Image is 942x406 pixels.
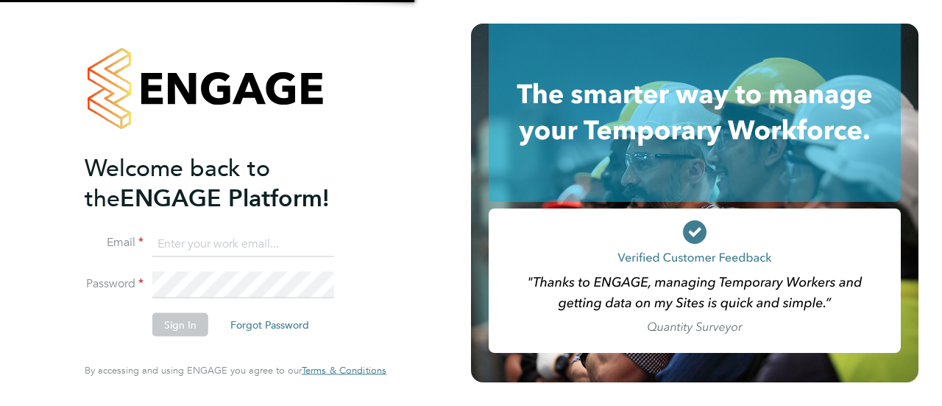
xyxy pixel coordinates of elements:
[152,231,334,257] input: Enter your work email...
[85,153,270,212] span: Welcome back to the
[302,365,386,377] a: Terms & Conditions
[85,364,386,377] span: By accessing and using ENGAGE you agree to our
[85,153,372,213] h2: ENGAGE Platform!
[219,313,321,337] button: Forgot Password
[85,276,144,292] label: Password
[85,235,144,251] label: Email
[152,313,208,337] button: Sign In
